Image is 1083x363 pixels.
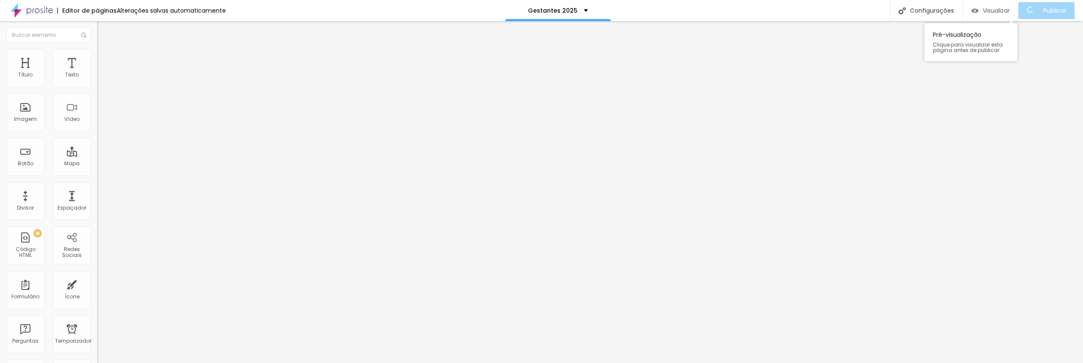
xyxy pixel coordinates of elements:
[62,246,82,259] font: Redes Sociais
[933,41,1003,54] font: Clique para visualizar esta página antes de publicar.
[11,293,39,300] font: Formulário
[81,33,86,38] img: Ícone
[97,21,1083,363] iframe: Editor
[58,204,86,211] font: Espaçador
[64,160,80,167] font: Mapa
[62,6,117,15] font: Editor de páginas
[528,6,577,15] font: Gestantes 2025
[6,27,91,43] input: Buscar elemento
[16,246,36,259] font: Código HTML
[18,160,33,167] font: Botão
[1018,2,1075,19] button: Publicar
[65,293,80,300] font: Ícone
[899,7,906,14] img: Ícone
[12,337,38,344] font: Perguntas
[963,2,1018,19] button: Visualizar
[18,71,33,78] font: Título
[910,6,954,15] font: Configurações
[17,204,34,211] font: Divisor
[65,71,79,78] font: Texto
[983,6,1010,15] font: Visualizar
[55,337,91,344] font: Temporizador
[14,115,37,123] font: Imagem
[64,115,80,123] font: Vídeo
[933,30,981,39] font: Pré-visualização
[971,7,979,14] img: view-1.svg
[117,6,226,15] font: Alterações salvas automaticamente
[1043,6,1067,15] font: Publicar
